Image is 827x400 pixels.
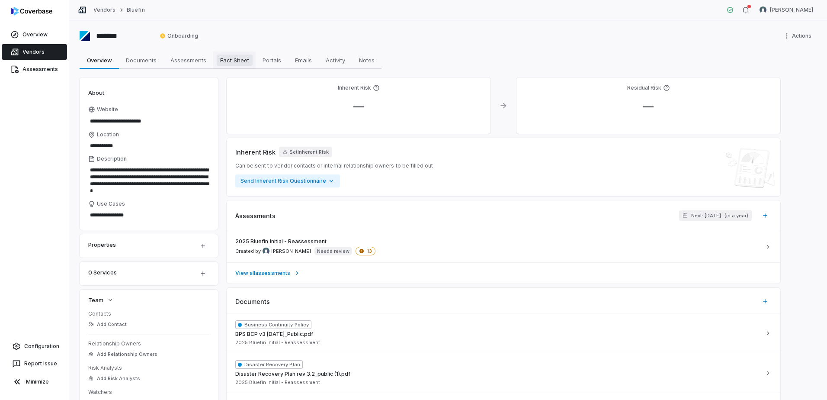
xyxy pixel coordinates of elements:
span: BPS BCP v3 [DATE]_Public.pdf [235,331,313,338]
span: Disaster Recovery Plan rev 3.2_public (1).pdf [235,371,350,377]
a: Overview [2,27,67,42]
button: Send Inherent Risk Questionnaire [235,174,340,187]
span: View all assessments [235,270,290,277]
span: Team [88,296,103,304]
button: More actions [781,29,817,42]
textarea: Use Cases [88,209,209,221]
a: 2025 Bluefin Initial - ReassessmentCreated by Raquel Wilson avatar[PERSON_NAME]Needs review13 [227,231,780,262]
span: Notes [356,55,378,66]
button: Team [86,292,116,308]
input: Website [88,115,195,127]
span: [PERSON_NAME] [770,6,813,13]
h4: Inherent Risk [338,84,371,91]
span: Disaster Recovery Plan [235,360,303,369]
dt: Relationship Owners [88,340,209,347]
span: Add Risk Analysts [97,375,140,382]
button: Raquel Wilson avatar[PERSON_NAME] [754,3,818,16]
span: Fact Sheet [217,55,253,66]
img: Raquel Wilson avatar [263,248,269,255]
span: ( in a year ) [724,213,748,219]
a: Vendors [2,44,67,60]
img: logo-D7KZi-bG.svg [11,7,52,16]
button: SetInherent Risk [279,147,332,157]
dt: Risk Analysts [88,365,209,371]
p: Needs review [317,248,349,255]
dt: Contacts [88,310,209,317]
span: Portals [259,55,285,66]
button: Minimize [3,373,65,390]
span: Description [97,155,127,162]
a: Assessments [2,61,67,77]
span: Overview [83,55,115,66]
textarea: Description [88,164,209,197]
span: 2025 Bluefin Initial - Reassessment [235,339,320,346]
a: Vendors [93,6,115,13]
span: — [346,100,371,113]
span: — [636,100,660,113]
img: Raquel Wilson avatar [760,6,766,13]
span: Created by [235,248,311,255]
span: Add Relationship Owners [97,351,157,358]
span: Website [97,106,118,113]
span: Inherent Risk [235,148,276,157]
dt: Watchers [88,389,209,396]
span: Assessments [235,211,276,220]
span: 2025 Bluefin Initial - Reassessment [235,238,327,245]
span: Location [97,131,119,138]
span: Emails [292,55,315,66]
button: Add Contact [86,316,129,332]
h4: Residual Risk [627,84,661,91]
span: Documents [235,297,270,306]
span: Next: [DATE] [691,213,721,219]
a: Bluefin [127,6,144,13]
span: About [88,89,104,97]
span: Documents [122,55,160,66]
span: 13 [356,247,375,255]
span: Activity [322,55,349,66]
span: Assessments [167,55,210,66]
span: [PERSON_NAME] [271,248,311,255]
span: Use Cases [97,200,125,207]
button: Business Continuity PolicyBPS BCP v3 [DATE]_Public.pdf2025 Bluefin Initial - Reassessment [227,313,780,353]
button: Report Issue [3,356,65,371]
span: 2025 Bluefin Initial - Reassessment [235,379,320,386]
a: Configuration [3,339,65,354]
span: Business Continuity Policy [235,320,311,329]
button: Disaster Recovery PlanDisaster Recovery Plan rev 3.2_public (1).pdf2025 Bluefin Initial - Reasses... [227,353,780,393]
a: View allassessments [227,262,780,284]
button: Next: [DATE](in a year) [679,210,752,221]
span: Onboarding [160,32,198,39]
span: Can be sent to vendor contacts or internal relationship owners to be filled out [235,162,433,169]
input: Location [88,140,209,152]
